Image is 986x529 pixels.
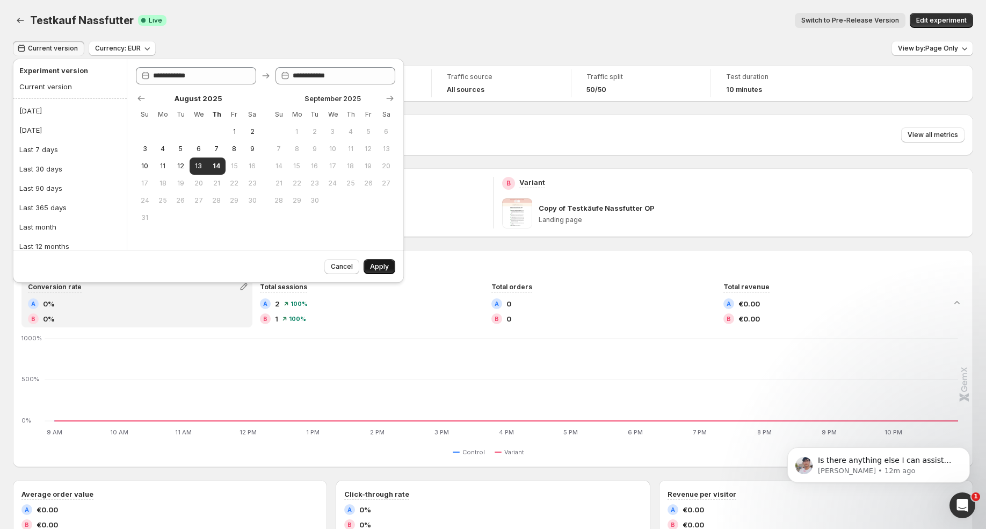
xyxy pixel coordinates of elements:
button: Wednesday September 10 2025 [324,140,342,158]
button: Thursday September 25 2025 [342,175,359,192]
div: Last 90 days [19,183,62,194]
th: Thursday [342,106,359,123]
span: Total orders [491,283,532,291]
button: Edit experiment [910,13,973,28]
span: 10 [328,145,337,153]
span: Live [149,16,162,25]
span: 15 [292,162,301,170]
span: Current version [28,44,78,53]
button: Currency: EUR [89,41,156,56]
button: Friday September 12 2025 [359,140,377,158]
span: €0.00 [37,504,58,515]
div: Last month [19,221,56,232]
text: 0% [21,417,31,424]
span: 24 [328,179,337,188]
button: View all metrics [901,127,965,142]
span: View all metrics [908,131,958,139]
span: 22 [230,179,239,188]
button: Thursday September 4 2025 [342,123,359,140]
span: 8 [292,145,301,153]
button: Sunday September 7 2025 [270,140,288,158]
span: 17 [140,179,149,188]
h2: A [263,301,267,307]
span: 12 [176,162,185,170]
button: Saturday September 6 2025 [378,123,395,140]
text: 8 PM [757,428,772,436]
button: Friday September 26 2025 [359,175,377,192]
button: Last month [16,218,124,235]
text: 12 PM [240,428,257,436]
button: Wednesday August 20 2025 [190,175,207,192]
button: Current version [13,41,84,56]
button: Apply [364,259,395,274]
h2: A [25,506,29,513]
h2: B [727,316,731,322]
button: Saturday August 16 2025 [243,158,261,175]
h3: Average order value [21,489,93,499]
th: Monday [288,106,306,123]
span: Th [346,110,355,119]
span: 30 [310,196,319,205]
text: 500% [21,376,39,383]
button: Thursday September 11 2025 [342,140,359,158]
th: Monday [154,106,171,123]
button: Friday September 19 2025 [359,158,377,175]
button: Wednesday August 6 2025 [190,140,207,158]
span: €0.00 [683,504,704,515]
span: Currency: EUR [95,44,141,53]
button: Friday August 29 2025 [226,192,243,209]
p: Landing page [539,216,965,224]
span: View by: Page Only [898,44,958,53]
span: 6 [382,127,391,136]
span: 25 [346,179,355,188]
span: 26 [364,179,373,188]
button: Cancel [324,259,359,274]
h2: Experiment version [19,65,116,76]
button: Sunday August 10 2025 [136,158,154,175]
button: Variant [495,446,528,459]
iframe: Intercom live chat [949,492,975,518]
span: Total revenue [723,283,770,291]
span: Traffic split [586,73,695,81]
button: Monday September 15 2025 [288,158,306,175]
span: 10 [140,162,149,170]
span: Control [462,448,485,456]
a: Traffic split50/50 [586,72,695,95]
button: Friday August 15 2025 [226,158,243,175]
span: Sa [248,110,257,119]
span: 2 [248,127,257,136]
span: 21 [274,179,284,188]
span: 25 [158,196,167,205]
button: Thursday August 21 2025 [207,175,225,192]
button: Friday September 5 2025 [359,123,377,140]
div: Last 30 days [19,163,62,174]
span: 1 [972,492,980,501]
span: 12 [364,145,373,153]
button: Wednesday September 24 2025 [324,175,342,192]
th: Tuesday [172,106,190,123]
text: 10 AM [110,428,128,436]
button: Monday August 18 2025 [154,175,171,192]
div: Last 12 months [19,241,69,252]
button: Saturday September 13 2025 [378,140,395,158]
button: Sunday August 24 2025 [136,192,154,209]
button: Sunday August 31 2025 [136,209,154,226]
span: 24 [140,196,149,205]
button: Tuesday September 23 2025 [306,175,323,192]
button: Sunday September 14 2025 [270,158,288,175]
span: 20 [382,162,391,170]
span: Apply [370,262,389,271]
th: Saturday [243,106,261,123]
div: [DATE] [19,105,42,116]
h2: B [506,179,511,188]
button: Monday August 4 2025 [154,140,171,158]
span: 27 [382,179,391,188]
text: 3 PM [434,428,449,436]
button: Saturday August 2 2025 [243,123,261,140]
button: Thursday August 28 2025 [207,192,225,209]
button: Saturday September 27 2025 [378,175,395,192]
button: Tuesday August 26 2025 [172,192,190,209]
span: €0.00 [738,298,760,309]
button: [DATE] [16,102,124,119]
